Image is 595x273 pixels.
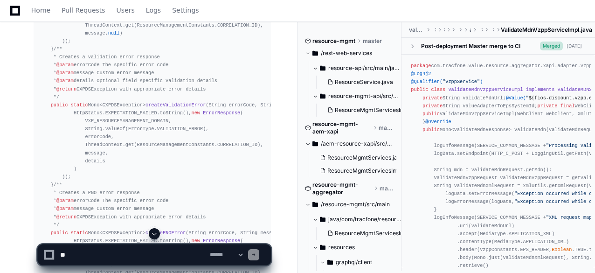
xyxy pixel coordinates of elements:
span: master [380,185,394,192]
span: @return [56,86,76,92]
span: public [422,111,440,117]
svg: Directory [312,199,318,210]
button: ResourceMgmtServicesImpl.java [316,164,396,177]
span: master [363,37,382,45]
span: new [192,110,200,116]
span: Home [31,7,50,13]
button: /rest-web-services [305,46,394,61]
svg: Directory [320,214,325,225]
span: null [108,30,120,36]
span: ResourceService.java [335,78,393,86]
span: /rest-web-services [321,49,372,57]
span: "vzppService" [443,79,480,84]
button: ResourceService.java [324,76,396,89]
span: final [560,103,575,109]
span: master [379,124,394,132]
span: @Override [425,119,451,125]
svg: Directory [320,91,325,102]
span: class [431,87,445,92]
span: ResourceMgmtServicesImpl.java [335,106,422,114]
span: /resource-mgmt/src/main [321,201,390,208]
span: Settings [172,7,199,13]
button: ResourceMgmtServicesImpl.java [324,227,404,240]
button: resource-api/src/main/java/com/tracfone/resource/service [312,61,402,76]
span: (String errorCode, String message, List<ErrorDetail> details) [206,102,381,108]
span: Users [117,7,135,13]
span: ErrorResponse [203,110,240,116]
button: java/com/tracfone/resourcemgmt/service [312,212,402,227]
span: resource-mgmt-aggregator [312,181,372,196]
span: public [411,87,428,92]
span: private [422,95,443,101]
span: @Qualifier( ) [411,79,483,84]
span: public [51,102,68,108]
span: /** * Creates a PNO error response * errorCode The specific error code * message Custom error mes... [39,182,206,228]
span: private [537,103,557,109]
span: @param [56,78,74,84]
span: @param [56,198,74,203]
span: package [411,63,431,69]
svg: Directory [312,138,318,149]
span: implements [526,87,555,92]
span: public [422,127,440,133]
span: aggregator [470,26,471,34]
span: value-resource-aggregator-xapi [409,26,424,34]
span: ValidateMdnVzppServiceImpl [448,87,523,92]
span: @param [56,70,74,76]
button: resource-mgmt-api/src/main/java/com/tracfone/resourcemgmt/service [312,89,402,104]
button: ResourceMgmtServicesImpl.java [324,104,404,117]
span: @return [56,214,76,220]
svg: Directory [312,48,318,59]
span: createValidationError [145,102,206,108]
span: ResourceMgmtServicesImpl.java [327,167,415,175]
span: resource-api/src/main/java/com/tracfone/resource/service [328,64,402,72]
svg: Directory [320,63,325,74]
span: java/com/tracfone/resourcemgmt/service [328,216,402,223]
span: private [422,103,443,109]
span: Merged [540,42,563,50]
button: /resource-mgmt/src/main [305,197,394,212]
button: /aem-resource-xapi/src/main/java/com/tracfone/aem/resource/xapi/service [305,136,394,151]
span: resource-mgmt-aem-xapi [312,120,371,135]
span: Pull Requests [62,7,105,13]
span: Logs [146,7,161,13]
span: /aem-resource-xapi/src/main/java/com/tracfone/aem/resource/xapi/service [321,140,394,147]
div: [DATE] [567,42,582,49]
span: @Log4j2 [411,71,431,77]
span: ValidateMdnVzppServiceImpl.java [501,26,592,34]
span: resource-mgmt-api/src/main/java/com/tracfone/resourcemgmt/service [328,92,402,100]
span: resource-mgmt [312,37,355,45]
span: @param [56,62,74,68]
span: ResourceMgmtServices.java [327,154,404,161]
span: @param [56,206,74,211]
span: static [71,102,88,108]
div: Post-deployment Master merge to CI [421,42,520,50]
span: /** * Creates a validation error response * errorCode The specific error code * message Custom er... [39,46,217,100]
button: ResourceMgmtServices.java [316,151,396,164]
